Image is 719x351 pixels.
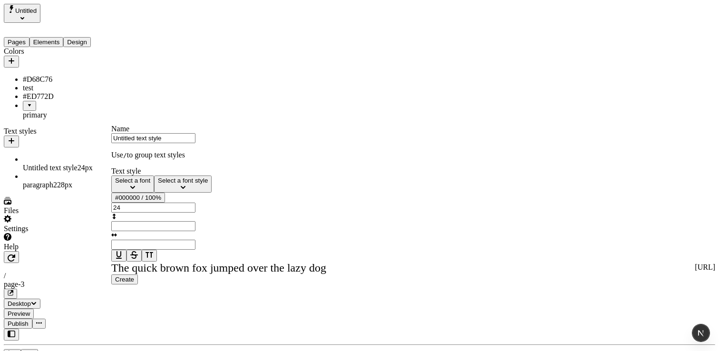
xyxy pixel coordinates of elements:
div: [URL] [4,263,715,272]
div: paragraph2 [23,181,118,189]
div: #D68C76 [23,75,118,84]
span: Preview [8,310,30,317]
button: Publish [4,319,32,329]
button: Elements [29,37,64,47]
div: Settings [4,224,118,233]
button: Create [111,274,138,284]
span: Create [115,276,134,283]
div: / [4,272,715,280]
div: Colors [4,47,118,56]
code: / [123,152,127,159]
div: #ED772D [23,92,118,101]
div: Help [4,243,118,251]
span: Publish [8,320,29,327]
button: #000000 / 100% [111,193,165,203]
span: Select a font [115,177,150,184]
span: Select a font style [158,177,208,184]
div: #000000 / 100% [115,194,161,201]
button: Preview [4,309,34,319]
div: primary [23,111,118,119]
button: Design [63,37,91,47]
span: Untitled [15,7,37,14]
span: Text style [111,167,141,175]
span: 28 px [57,181,72,189]
p: Cookie Test Route [4,8,139,16]
button: Pages [4,37,29,47]
div: page-3 [4,280,715,289]
button: Select a font style [154,175,212,193]
button: Select site [4,4,40,23]
span: Desktop [8,300,31,307]
button: Select a font [111,175,154,193]
span: 24 px [78,164,93,172]
p: Use to group text styles [111,151,326,159]
div: Text styles [4,127,118,136]
button: Desktop [4,299,40,309]
div: Name [111,125,326,133]
div: Untitled text style [23,164,118,172]
div: Files [4,206,118,215]
span: The quick brown fox jumped over the lazy dog [111,262,326,274]
div: test [23,84,118,92]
